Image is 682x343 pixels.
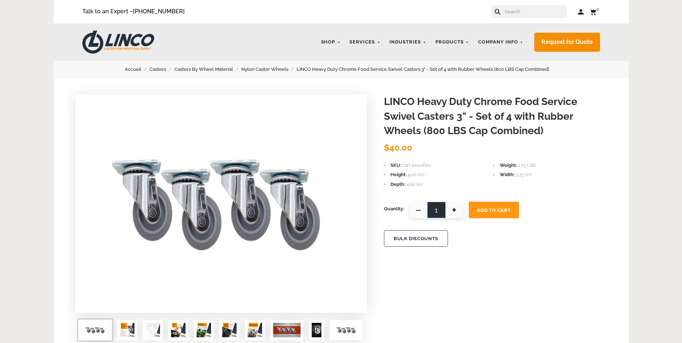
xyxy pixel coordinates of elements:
input: Search [504,5,567,18]
span: Talk to an Expert – [82,7,185,17]
span: 4.00 (in) [408,172,424,177]
img: LINCO Heavy Duty Chrome Food Service Swivel Casters 3" - Set of 4 with Rubber Wheels (800 LBS Cap... [197,323,211,337]
span: 4.00 (in) [406,182,423,187]
a: Request for Quote [534,33,600,52]
button: BULK DISCOUNTS [384,230,448,247]
img: LINCO Heavy Duty Chrome Food Service Swivel Casters 3" - Set of 4 with Rubber Wheels (800 LBS Cap... [82,323,109,337]
a: Log in [578,8,584,15]
a: Company Info [475,35,527,49]
img: LINCO Heavy Duty Chrome Food Service Swivel Casters 3" - Set of 4 with Rubber Wheels (800 LBS Cap... [273,323,301,337]
a: Casters By Wheel Material [174,65,241,73]
a: Shop [317,35,344,49]
a: LINCO Heavy Duty Chrome Food Service Swivel Casters 3" - Set of 4 with Rubber Wheels (800 LBS Cap... [297,65,558,73]
span: Depth [390,182,405,187]
a: Industries [386,35,430,49]
span: 3.75 (in) [516,172,531,177]
img: LINCO Heavy Duty Chrome Food Service Swivel Casters 3" - Set of 4 with Rubber Wheels (800 LBS Cap... [75,95,367,310]
span: Quantity [384,202,404,216]
a: 0 [590,7,600,16]
h1: LINCO Heavy Duty Chrome Food Service Swivel Casters 3" - Set of 4 with Rubber Wheels (800 LBS Cap... [384,95,607,138]
span: SKU [390,163,401,168]
span: cwl-0010620 [402,163,431,168]
span: Add To Cart [477,207,511,213]
span: Width [500,172,514,177]
a: [PHONE_NUMBER] [133,8,185,15]
img: LINCO Heavy Duty Chrome Food Service Swivel Casters 3" - Set of 4 with Rubber Wheels (800 LBS Cap... [146,323,160,337]
span: Weight [500,163,517,168]
span: Height [390,172,407,177]
img: LINCO Heavy Duty Chrome Food Service Swivel Casters 3" - Set of 4 with Rubber Wheels (800 LBS Cap... [333,323,360,337]
a: Casters [150,65,174,73]
span: — [409,202,427,218]
a: Accueil [125,65,150,73]
img: LINCO Heavy Duty Chrome Food Service Swivel Casters 3" - Set of 4 with Rubber Wheels (800 LBS Cap... [171,323,186,337]
a: Nylon Caster Wheels [241,65,297,73]
span: 0 [596,6,599,12]
a: Products [432,35,473,49]
span: 1.75 LBS [518,163,536,168]
span: $40.00 [384,142,412,153]
img: LINCO CASTERS & INDUSTRIAL SUPPLY [82,31,154,54]
img: LINCO Heavy Duty Chrome Food Service Swivel Casters 3" - Set of 4 with Rubber Wheels (800 LBS Cap... [312,323,321,337]
a: Services [346,35,384,49]
button: Add To Cart [469,202,519,218]
img: LINCO Heavy Duty Chrome Food Service Swivel Casters 3" - Set of 4 with Rubber Wheels (800 LBS Cap... [248,323,262,337]
img: LINCO Heavy Duty Chrome Food Service Swivel Casters 3" - Set of 4 with Rubber Wheels (800 LBS Cap... [120,323,134,337]
span: + [445,202,463,218]
img: LINCO Heavy Duty Chrome Food Service Swivel Casters 3" - Set of 4 with Rubber Wheels (800 LBS Cap... [222,323,237,337]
